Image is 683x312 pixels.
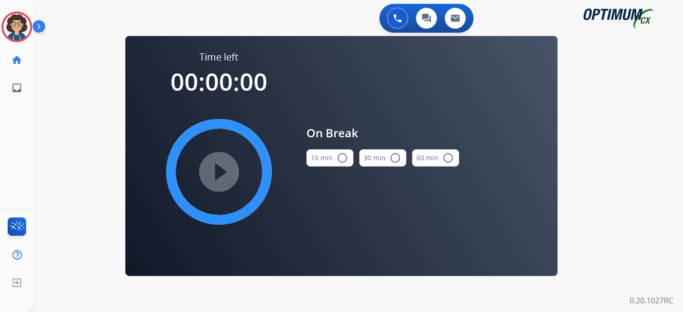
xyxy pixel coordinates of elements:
mat-icon: home [11,54,23,66]
img: avatar [3,13,30,40]
mat-icon: inbox [11,82,23,94]
mat-icon: radio_button_unchecked [337,152,348,164]
span: Time left [200,50,239,64]
button: 30 min [359,149,406,167]
p: 0.20.1027RC [630,295,673,306]
button: 10 min [306,149,354,167]
mat-icon: radio_button_unchecked [442,152,454,164]
span: On Break [306,124,459,142]
mat-icon: radio_button_unchecked [390,152,401,164]
span: 00:00:00 [171,65,268,98]
button: 60 min [412,149,459,167]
